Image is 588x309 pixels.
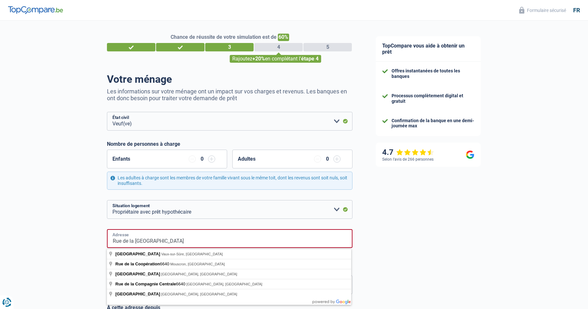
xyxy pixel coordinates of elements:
span: [GEOGRAPHIC_DATA], [GEOGRAPHIC_DATA] [186,282,262,286]
div: 2 [156,43,205,51]
div: 0 [199,156,205,162]
p: Les informations sur votre ménage ont un impact sur vos charges et revenus. Les banques en ont do... [107,88,352,101]
div: Les adultes à charge sont les membres de votre famille vivant sous le même toit, dont les revenus... [107,172,352,190]
div: TopCompare vous aide à obtenir un prêt [376,36,481,62]
input: Sélectionnez votre adresse dans la barre de recherche [107,229,352,248]
div: Offres instantanées de toutes les banques [392,68,474,79]
div: Selon l’avis de 266 personnes [382,157,434,162]
span: 6640 [115,261,170,266]
span: Vaux-sur-Sûre, [GEOGRAPHIC_DATA] [161,252,223,256]
img: TopCompare Logo [8,6,63,14]
div: Rajoutez en complétant l' [230,55,321,63]
span: 60% [278,34,289,41]
span: [GEOGRAPHIC_DATA], [GEOGRAPHIC_DATA] [161,272,237,276]
label: Enfants [112,156,130,162]
div: Processus complètement digital et gratuit [392,93,474,104]
span: Rue de la Coopération [115,261,160,266]
span: Rue de la Compagnie Centrale [115,282,176,286]
span: [GEOGRAPHIC_DATA] [115,272,160,276]
div: 5 [303,43,352,51]
div: 0 [324,156,330,162]
span: étape 4 [301,56,319,62]
span: +20% [252,56,265,62]
h1: Votre ménage [107,73,352,85]
span: [GEOGRAPHIC_DATA] [115,292,160,296]
span: [GEOGRAPHIC_DATA] [115,251,160,256]
span: Chance de réussite de votre simulation est de [171,34,277,40]
button: Formulaire sécurisé [515,5,570,16]
span: 6640 [115,282,186,286]
div: 1 [107,43,155,51]
div: 4 [254,43,303,51]
div: fr [573,7,580,14]
div: Confirmation de la banque en une demi-journée max [392,118,474,129]
div: 4.7 [382,148,434,157]
label: Nombre de personnes à charge [107,141,180,147]
span: Mouscron, [GEOGRAPHIC_DATA] [170,262,225,266]
label: Adultes [238,156,256,162]
span: [GEOGRAPHIC_DATA], [GEOGRAPHIC_DATA] [161,292,237,296]
div: 3 [205,43,254,51]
